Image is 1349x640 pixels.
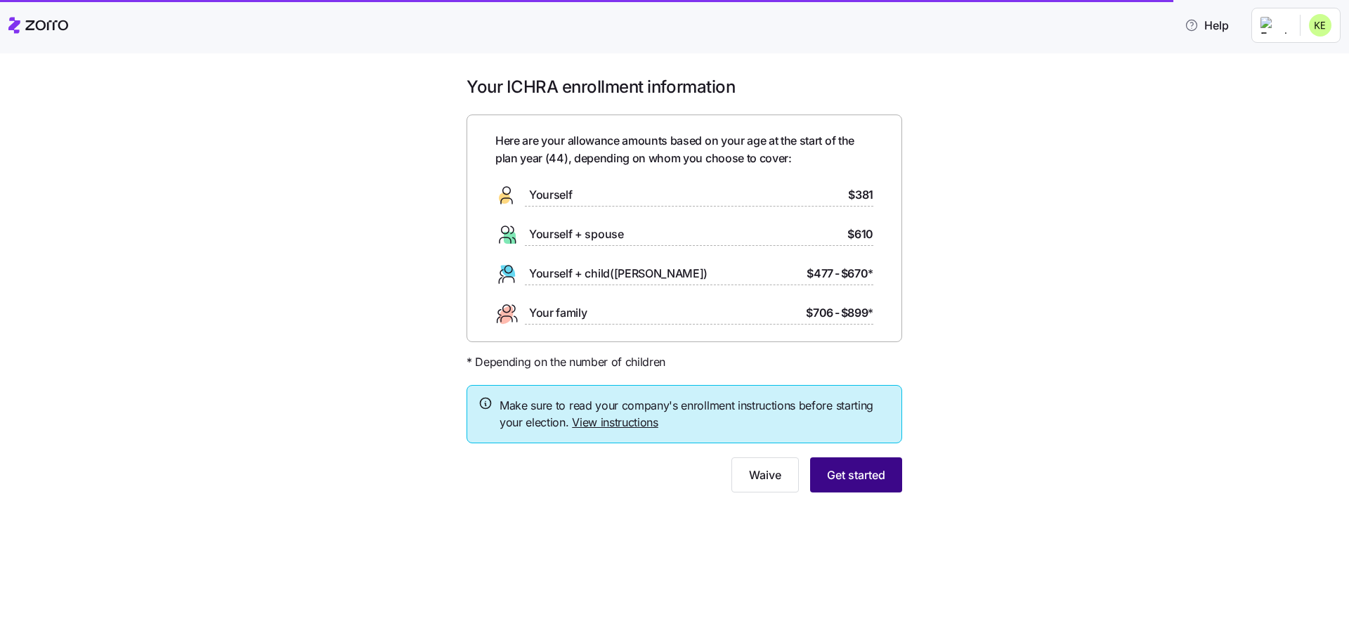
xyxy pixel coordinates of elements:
[806,304,833,322] span: $706
[835,265,840,282] span: -
[807,265,833,282] span: $477
[467,76,902,98] h1: Your ICHRA enrollment information
[731,457,799,492] button: Waive
[749,466,781,483] span: Waive
[500,397,890,432] span: Make sure to read your company's enrollment instructions before starting your election.
[572,415,658,429] a: View instructions
[1185,17,1229,34] span: Help
[848,186,873,204] span: $381
[529,186,572,204] span: Yourself
[827,466,885,483] span: Get started
[847,226,873,243] span: $610
[529,226,624,243] span: Yourself + spouse
[1309,14,1331,37] img: 9c3023d2490eb309fd28c4e27891d9b9
[529,304,587,322] span: Your family
[529,265,708,282] span: Yourself + child([PERSON_NAME])
[495,132,873,167] span: Here are your allowance amounts based on your age at the start of the plan year ( 44 ), depending...
[467,353,665,371] span: * Depending on the number of children
[835,304,840,322] span: -
[1173,11,1240,39] button: Help
[1260,17,1289,34] img: Employer logo
[841,304,873,322] span: $899
[841,265,873,282] span: $670
[810,457,902,492] button: Get started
